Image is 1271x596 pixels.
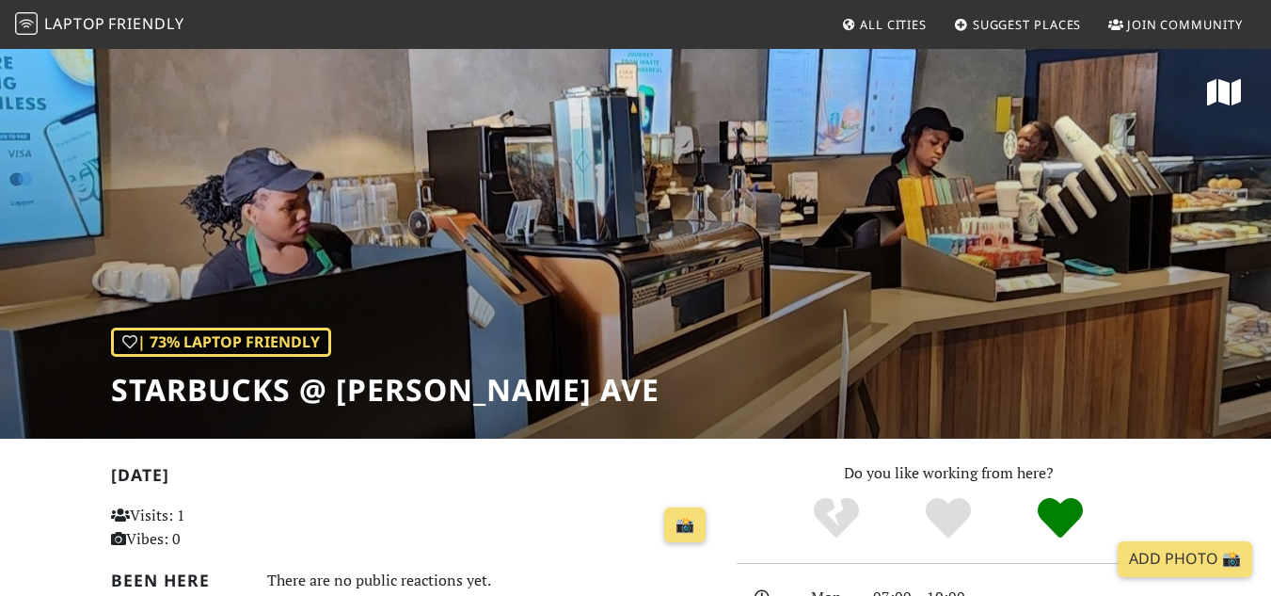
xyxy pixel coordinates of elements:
[737,461,1161,486] p: Do you like working from here?
[834,8,934,41] a: All Cities
[1004,495,1116,542] div: Definitely!
[15,8,184,41] a: LaptopFriendly LaptopFriendly
[111,328,331,358] div: | 73% Laptop Friendly
[664,507,706,543] a: 📸
[893,495,1005,542] div: Yes
[860,16,927,33] span: All Cities
[1127,16,1243,33] span: Join Community
[973,16,1082,33] span: Suggest Places
[15,12,38,35] img: LaptopFriendly
[111,372,659,408] h1: Starbucks @ [PERSON_NAME] Ave
[111,465,714,492] h2: [DATE]
[267,567,714,594] div: There are no public reactions yet.
[111,571,245,590] h2: Been here
[1101,8,1250,41] a: Join Community
[111,504,297,552] p: Visits: 1 Vibes: 0
[946,8,1089,41] a: Suggest Places
[108,13,183,34] span: Friendly
[781,495,893,542] div: No
[44,13,105,34] span: Laptop
[1118,541,1252,577] a: Add Photo 📸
